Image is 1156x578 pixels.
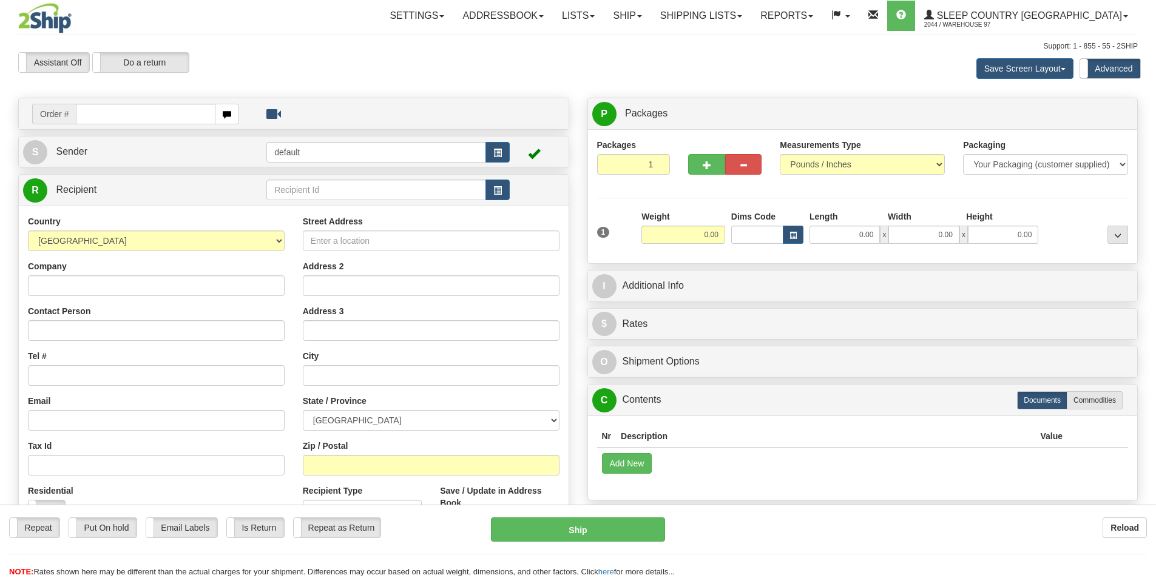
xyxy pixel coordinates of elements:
[1128,227,1155,351] iframe: chat widget
[10,518,59,537] label: Repeat
[651,1,751,31] a: Shipping lists
[780,139,861,151] label: Measurements Type
[597,425,617,448] th: Nr
[963,139,1006,151] label: Packaging
[28,440,52,452] label: Tax Id
[28,215,61,227] label: Country
[303,395,367,407] label: State / Province
[959,226,968,244] span: x
[602,453,652,474] button: Add New
[592,349,1134,374] a: OShipment Options
[491,517,665,542] button: Ship
[880,226,888,244] span: x
[380,1,453,31] a: Settings
[592,350,617,374] span: O
[888,210,911,223] label: Width
[18,3,72,33] img: logo2044.jpg
[604,1,651,31] a: Ship
[23,178,240,203] a: R Recipient
[966,210,993,223] label: Height
[303,485,363,497] label: Recipient Type
[303,305,344,317] label: Address 3
[28,260,67,272] label: Company
[440,485,559,509] label: Save / Update in Address Book
[1103,517,1147,538] button: Reload
[592,312,617,336] span: $
[303,215,363,227] label: Street Address
[453,1,553,31] a: Addressbook
[227,518,284,537] label: Is Return
[592,388,1134,412] a: CContents
[69,518,137,537] label: Put On hold
[592,388,617,412] span: C
[19,53,89,72] label: Assistant Off
[56,184,96,195] span: Recipient
[28,305,90,317] label: Contact Person
[1107,226,1128,244] div: ...
[1017,391,1067,409] label: Documents
[924,19,1015,31] span: 2044 / Warehouse 97
[1080,59,1140,78] label: Advanced
[28,350,47,362] label: Tel #
[1067,391,1123,409] label: Commodities
[625,108,668,118] span: Packages
[592,102,617,126] span: P
[23,140,47,164] span: S
[28,485,73,497] label: Residential
[303,440,348,452] label: Zip / Postal
[18,41,1138,52] div: Support: 1 - 855 - 55 - 2SHIP
[592,274,1134,298] a: IAdditional Info
[592,101,1134,126] a: P Packages
[303,260,344,272] label: Address 2
[731,210,776,223] label: Dims Code
[303,350,319,362] label: City
[976,58,1073,79] button: Save Screen Layout
[915,1,1137,31] a: Sleep Country [GEOGRAPHIC_DATA] 2044 / Warehouse 97
[553,1,604,31] a: Lists
[9,567,33,576] span: NOTE:
[32,104,76,124] span: Order #
[934,10,1122,21] span: Sleep Country [GEOGRAPHIC_DATA]
[598,567,614,576] a: here
[294,518,380,537] label: Repeat as Return
[23,139,266,164] a: S Sender
[266,180,486,200] input: Recipient Id
[303,230,559,251] input: Enter a location
[1035,425,1067,448] th: Value
[146,518,217,537] label: Email Labels
[56,146,87,156] span: Sender
[266,142,486,163] input: Sender Id
[28,395,50,407] label: Email
[592,312,1134,337] a: $Rates
[1110,523,1139,533] b: Reload
[597,227,610,238] span: 1
[641,210,669,223] label: Weight
[29,500,65,520] label: No
[597,139,637,151] label: Packages
[592,274,617,298] span: I
[93,53,189,72] label: Do a return
[616,425,1035,448] th: Description
[810,210,838,223] label: Length
[23,178,47,203] span: R
[751,1,822,31] a: Reports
